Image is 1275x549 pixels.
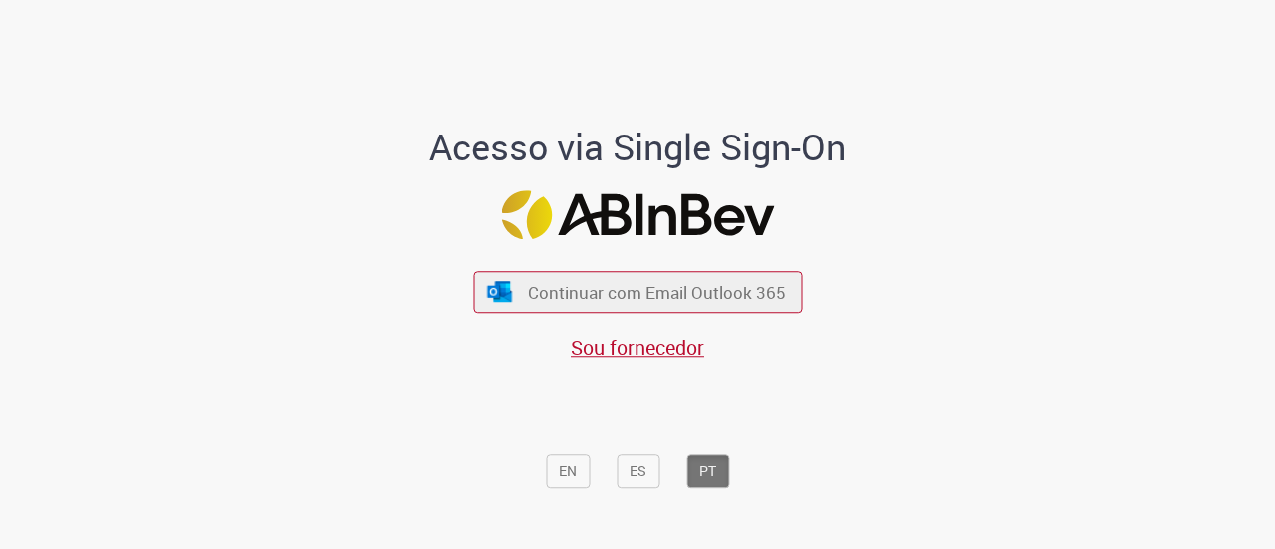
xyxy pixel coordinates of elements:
button: ícone Azure/Microsoft 360 Continuar com Email Outlook 365 [473,272,802,313]
button: PT [686,454,729,488]
img: ícone Azure/Microsoft 360 [486,281,514,302]
button: ES [617,454,659,488]
img: Logo ABInBev [501,190,774,239]
h1: Acesso via Single Sign-On [362,128,914,167]
button: EN [546,454,590,488]
span: Continuar com Email Outlook 365 [528,281,786,304]
a: Sou fornecedor [571,334,704,361]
